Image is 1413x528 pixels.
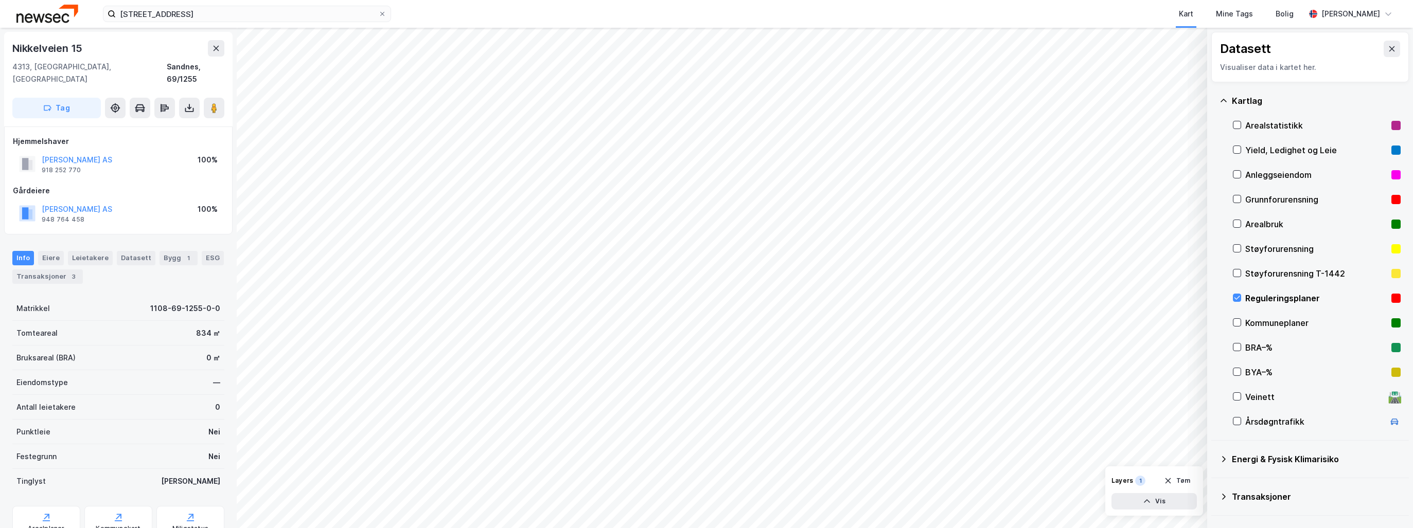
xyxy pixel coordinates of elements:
[16,5,78,23] img: newsec-logo.f6e21ccffca1b3a03d2d.png
[1216,8,1253,20] div: Mine Tags
[1276,8,1294,20] div: Bolig
[1245,119,1387,132] div: Arealstatistikk
[13,135,224,148] div: Hjemmelshaver
[16,302,50,315] div: Matrikkel
[1362,479,1413,528] div: Kontrollprogram for chat
[1135,476,1145,486] div: 1
[160,251,198,265] div: Bygg
[183,253,193,263] div: 1
[213,376,220,389] div: —
[1111,477,1133,485] div: Layers
[150,302,220,315] div: 1108-69-1255-0-0
[1245,193,1387,206] div: Grunnforurensning
[12,269,83,284] div: Transaksjoner
[1220,41,1271,57] div: Datasett
[1245,267,1387,280] div: Støyforurensning T-1442
[1245,144,1387,156] div: Yield, Ledighet og Leie
[16,327,58,339] div: Tomteareal
[196,327,220,339] div: 834 ㎡
[38,251,64,265] div: Eiere
[12,251,34,265] div: Info
[16,426,50,438] div: Punktleie
[42,166,81,174] div: 918 252 770
[215,401,220,413] div: 0
[68,271,79,282] div: 3
[1245,218,1387,230] div: Arealbruk
[1245,415,1384,428] div: Årsdøgntrafikk
[1245,292,1387,304] div: Reguleringsplaner
[1245,391,1384,403] div: Veinett
[1245,317,1387,329] div: Kommuneplaner
[1388,390,1402,404] div: 🛣️
[198,203,218,215] div: 100%
[16,376,68,389] div: Eiendomstype
[16,352,76,364] div: Bruksareal (BRA)
[12,40,84,57] div: Nikkelveien 15
[1245,243,1387,255] div: Støyforurensning
[167,61,224,85] div: Sandnes, 69/1255
[1245,169,1387,181] div: Anleggseiendom
[1232,95,1401,107] div: Kartlag
[1321,8,1380,20] div: [PERSON_NAME]
[116,6,378,22] input: Søk på adresse, matrikkel, gårdeiere, leietakere eller personer
[198,154,218,166] div: 100%
[1245,366,1387,378] div: BYA–%
[12,98,101,118] button: Tag
[208,450,220,463] div: Nei
[42,215,84,224] div: 948 764 458
[12,61,167,85] div: 4313, [GEOGRAPHIC_DATA], [GEOGRAPHIC_DATA]
[117,251,155,265] div: Datasett
[208,426,220,438] div: Nei
[16,450,57,463] div: Festegrunn
[16,475,46,487] div: Tinglyst
[1157,472,1197,489] button: Tøm
[1232,453,1401,465] div: Energi & Fysisk Klimarisiko
[1232,490,1401,503] div: Transaksjoner
[1179,8,1193,20] div: Kart
[16,401,76,413] div: Antall leietakere
[1220,61,1400,74] div: Visualiser data i kartet her.
[13,185,224,197] div: Gårdeiere
[206,352,220,364] div: 0 ㎡
[1245,341,1387,354] div: BRA–%
[161,475,220,487] div: [PERSON_NAME]
[1111,493,1197,509] button: Vis
[202,251,224,265] div: ESG
[68,251,113,265] div: Leietakere
[1362,479,1413,528] iframe: Chat Widget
